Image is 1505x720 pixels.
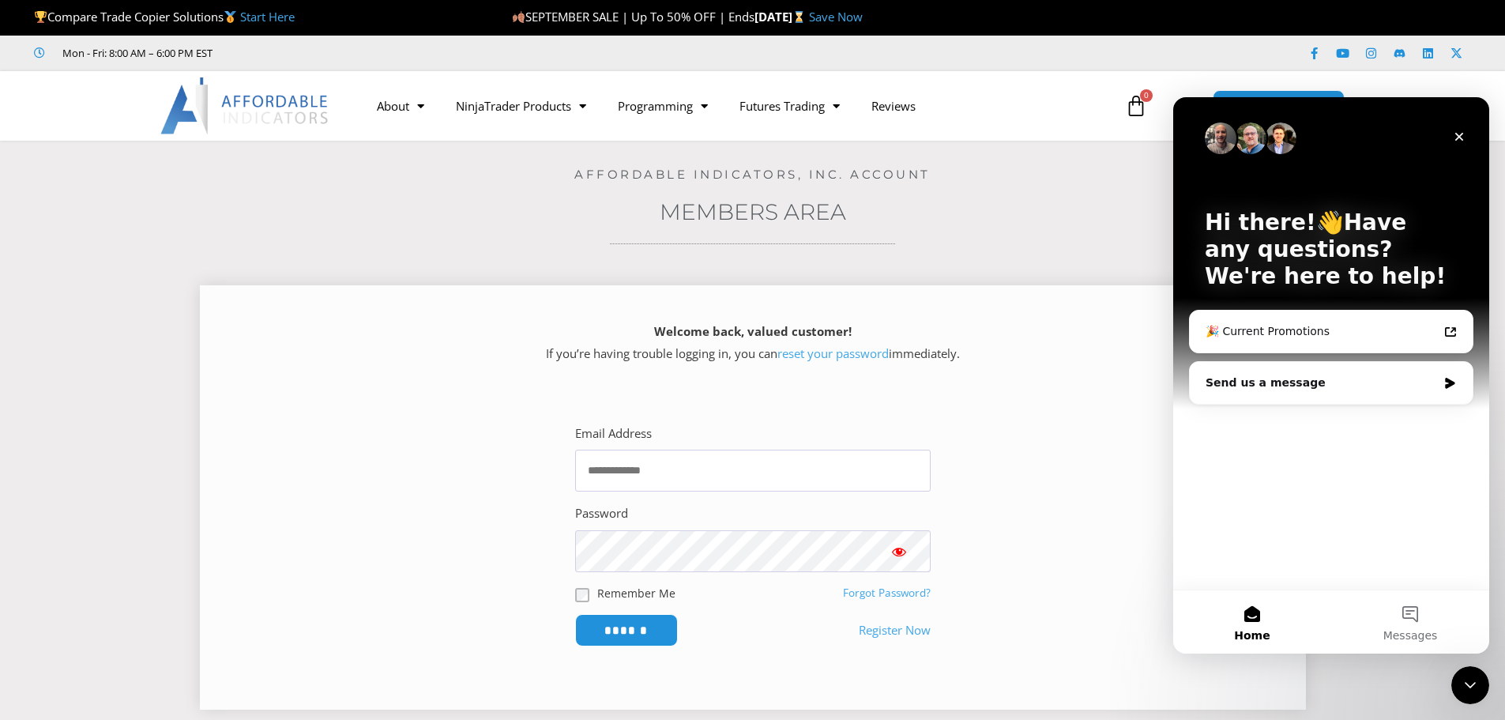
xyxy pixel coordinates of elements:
a: Save Now [809,9,863,25]
button: Show password [867,530,931,572]
a: 0 [1101,83,1171,129]
a: Register Now [859,620,931,642]
span: SEPTEMBER SALE | Up To 50% OFF | Ends [512,9,754,25]
a: MEMBERS AREA [1213,90,1345,123]
a: Forgot Password? [843,586,931,600]
label: Remember Me [597,585,675,601]
img: 🥇 [224,11,236,23]
a: Reviews [856,88,931,124]
img: LogoAI | Affordable Indicators – NinjaTrader [160,77,330,134]
p: If you’re having trouble logging in, you can immediately. [228,321,1278,365]
img: 🏆 [35,11,47,23]
span: 0 [1140,89,1153,102]
a: reset your password [777,345,889,361]
label: Password [575,503,628,525]
iframe: Customer reviews powered by Trustpilot [235,45,472,61]
nav: Menu [361,88,1107,124]
iframe: Intercom live chat [1173,97,1489,654]
a: About [361,88,440,124]
a: Members Area [660,198,846,225]
a: Futures Trading [724,88,856,124]
span: Compare Trade Copier Solutions [34,9,295,25]
img: 🍂 [513,11,525,23]
label: Email Address [575,423,652,445]
a: NinjaTrader Products [440,88,602,124]
strong: Welcome back, valued customer! [654,323,852,339]
span: Mon - Fri: 8:00 AM – 6:00 PM EST [58,43,213,62]
iframe: Intercom live chat [1451,666,1489,704]
img: ⌛ [793,11,805,23]
strong: [DATE] [754,9,809,25]
a: Affordable Indicators, Inc. Account [574,167,931,182]
a: Start Here [240,9,295,25]
a: Programming [602,88,724,124]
